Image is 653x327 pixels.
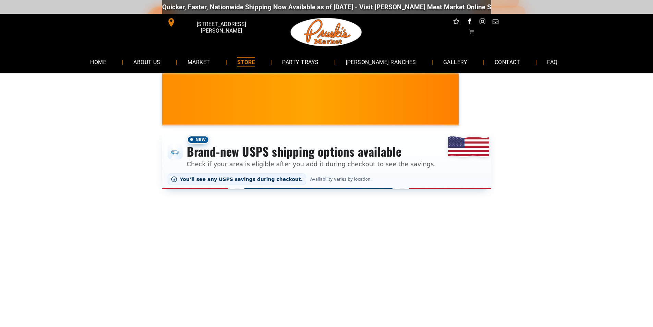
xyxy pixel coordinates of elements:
a: HOME [80,53,117,71]
a: ABOUT US [123,53,171,71]
a: PARTY TRAYS [272,53,329,71]
p: Check if your area is eligible after you add it during checkout to see the savings. [187,159,436,169]
span: [STREET_ADDRESS][PERSON_NAME] [177,17,265,37]
a: MARKET [177,53,220,71]
span: New [187,135,209,144]
a: Social network [452,17,461,28]
h3: Brand-new USPS shipping options available [187,144,436,159]
a: CONTACT [484,53,530,71]
a: facebook [465,17,474,28]
a: instagram [478,17,487,28]
a: email [491,17,500,28]
img: Pruski-s+Market+HQ+Logo2-1920w.png [289,14,363,51]
div: Quicker, Faster, Nationwide Shipping Now Available as of [DATE] - Visit [PERSON_NAME] Meat Market... [155,3,570,11]
a: GALLERY [433,53,478,71]
a: [STREET_ADDRESS][PERSON_NAME] [162,17,267,28]
span: [PERSON_NAME] MARKET [448,104,583,115]
span: You’ll see any USPS savings during checkout. [180,177,303,182]
a: FAQ [537,53,568,71]
div: Shipping options announcement [162,131,491,189]
span: Availability varies by location. [309,177,373,182]
a: [PERSON_NAME] RANCHES [336,53,426,71]
a: STORE [227,53,265,71]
